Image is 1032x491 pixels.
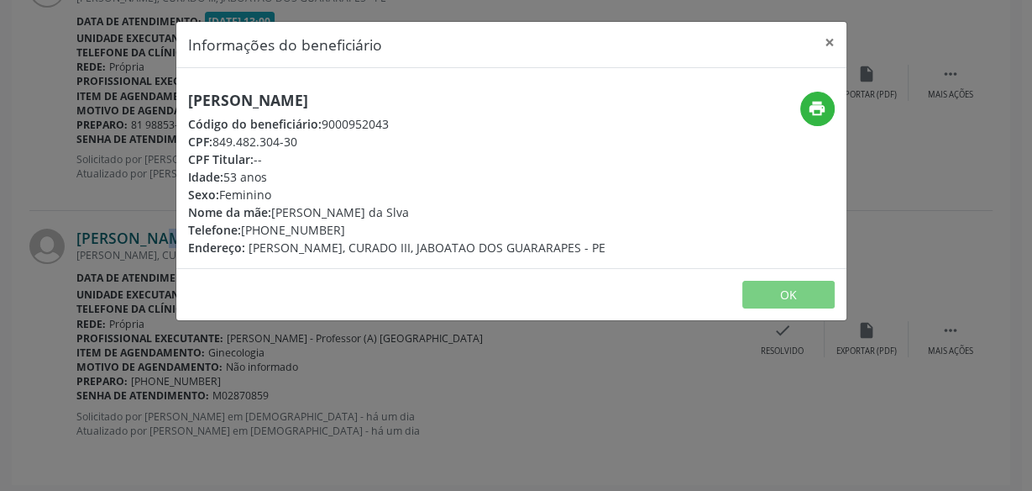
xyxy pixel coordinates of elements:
h5: [PERSON_NAME] [188,92,605,109]
span: Endereço: [188,240,245,256]
span: Idade: [188,169,223,185]
span: Sexo: [188,187,219,203]
span: Telefone: [188,222,241,238]
i: print [808,99,826,118]
button: print [800,92,835,126]
button: Close [813,22,846,63]
div: 849.482.304-30 [188,133,605,150]
div: 53 anos [188,168,605,186]
div: Feminino [188,186,605,203]
button: OK [742,281,835,309]
span: Nome da mãe: [188,204,271,220]
span: CPF Titular: [188,151,254,167]
span: Código do beneficiário: [188,116,322,132]
h5: Informações do beneficiário [188,34,382,55]
div: [PERSON_NAME] da Slva [188,203,605,221]
div: 9000952043 [188,115,605,133]
div: [PHONE_NUMBER] [188,221,605,239]
span: CPF: [188,134,212,150]
div: -- [188,150,605,168]
span: [PERSON_NAME], CURADO III, JABOATAO DOS GUARARAPES - PE [249,240,605,256]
